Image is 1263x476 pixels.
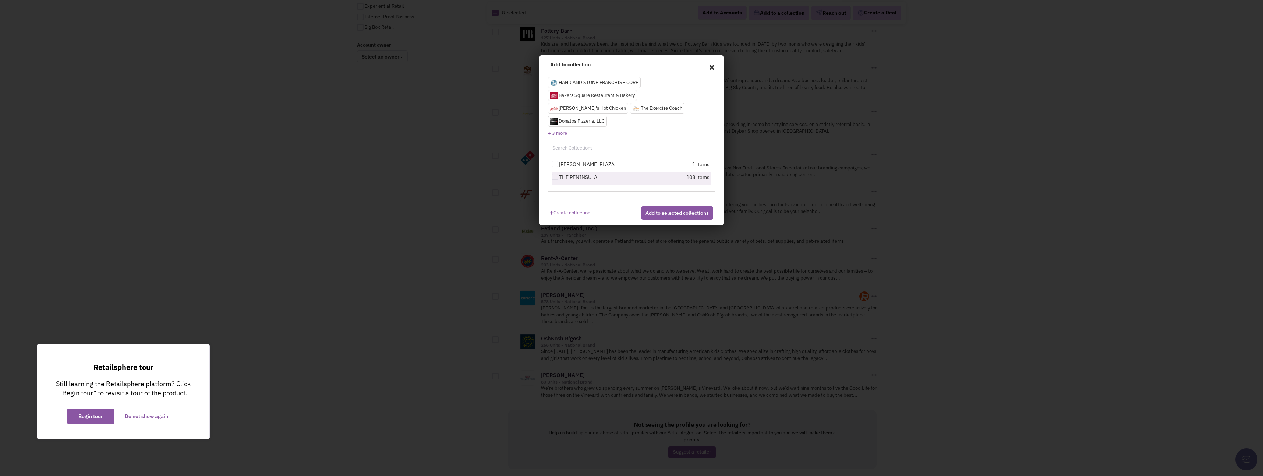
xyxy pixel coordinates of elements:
[548,130,567,136] a: + 3 more
[552,174,633,181] label: THE PENINSULA
[67,409,114,424] button: Begin tour
[559,105,626,111] span: [PERSON_NAME]'s Hot Chicken
[559,79,638,85] span: HAND AND STONE FRANCHISE CORP
[633,174,710,183] div: 108 items
[552,144,616,152] input: Search Collections
[52,379,195,398] p: Still learning the Retailsphere platform? Click "Begin tour" to revisit a tour of the product.
[641,105,682,111] span: The Exercise Coach
[708,61,715,72] span: ×
[559,118,605,124] span: Donatos Pizzeria, LLC
[52,363,195,372] p: Retailsphere tour
[559,92,635,98] span: Bakers Square Restaurant & Bakery
[641,206,713,220] button: Add to selected collections
[550,61,713,68] h4: Add to collection
[552,161,633,168] label: [PERSON_NAME] PLAZA
[633,161,710,170] div: 1 items
[550,105,558,112] img: joellas.com
[550,206,590,216] a: Create collection
[114,409,179,424] button: Do not show again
